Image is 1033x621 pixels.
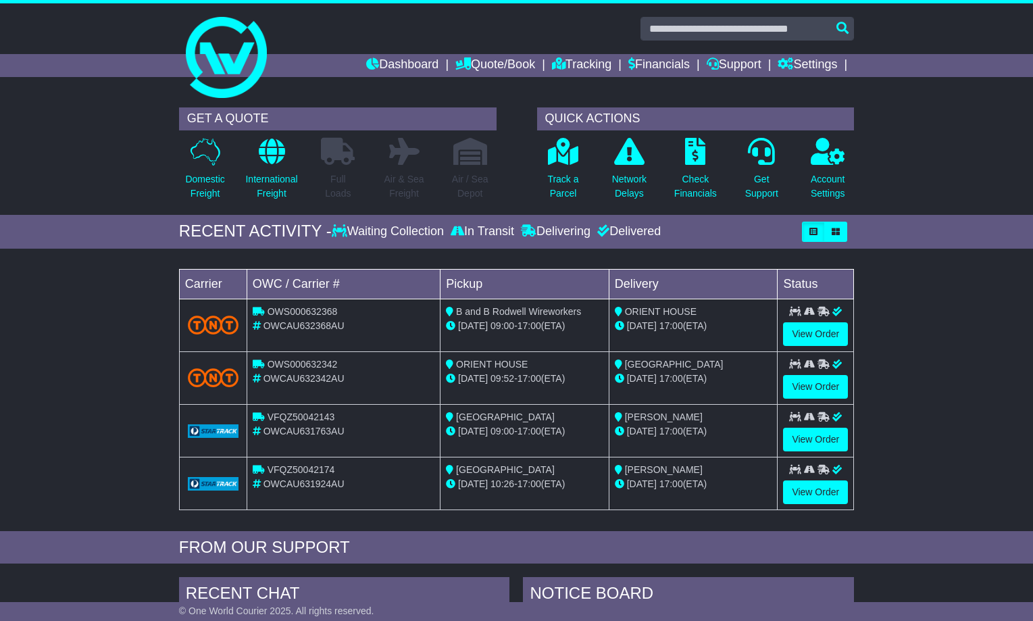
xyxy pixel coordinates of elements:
[628,54,690,77] a: Financials
[518,320,541,331] span: 17:00
[659,426,683,437] span: 17:00
[625,359,724,370] span: [GEOGRAPHIC_DATA]
[674,137,717,208] a: CheckFinancials
[458,320,488,331] span: [DATE]
[446,319,603,333] div: - (ETA)
[490,426,514,437] span: 09:00
[490,478,514,489] span: 10:26
[518,224,594,239] div: Delivering
[458,426,488,437] span: [DATE]
[268,412,335,422] span: VFQZ50042143
[179,577,510,614] div: RECENT CHAT
[518,373,541,384] span: 17:00
[452,172,488,201] p: Air / Sea Depot
[263,320,345,331] span: OWCAU632368AU
[245,137,298,208] a: InternationalFreight
[268,464,335,475] span: VFQZ50042174
[179,107,497,130] div: GET A QUOTE
[456,464,555,475] span: [GEOGRAPHIC_DATA]
[615,424,772,439] div: (ETA)
[490,373,514,384] span: 09:52
[446,424,603,439] div: - (ETA)
[627,320,657,331] span: [DATE]
[268,359,338,370] span: OWS000632342
[659,478,683,489] span: 17:00
[518,478,541,489] span: 17:00
[366,54,438,77] a: Dashboard
[245,172,297,201] p: International Freight
[745,137,779,208] a: GetSupport
[263,426,345,437] span: OWCAU631763AU
[609,269,778,299] td: Delivery
[523,577,854,614] div: NOTICE BOARD
[625,306,697,317] span: ORIENT HOUSE
[179,538,854,557] div: FROM OUR SUPPORT
[707,54,761,77] a: Support
[518,426,541,437] span: 17:00
[440,269,609,299] td: Pickup
[456,412,555,422] span: [GEOGRAPHIC_DATA]
[625,464,703,475] span: [PERSON_NAME]
[263,373,345,384] span: OWCAU632342AU
[659,320,683,331] span: 17:00
[446,477,603,491] div: - (ETA)
[627,426,657,437] span: [DATE]
[456,359,528,370] span: ORIENT HOUSE
[247,269,440,299] td: OWC / Carrier #
[188,477,238,491] img: GetCarrierServiceLogo
[547,172,578,201] p: Track a Parcel
[447,224,518,239] div: In Transit
[615,477,772,491] div: (ETA)
[783,428,848,451] a: View Order
[615,372,772,386] div: (ETA)
[446,372,603,386] div: - (ETA)
[537,107,855,130] div: QUICK ACTIONS
[185,172,224,201] p: Domestic Freight
[611,137,647,208] a: NetworkDelays
[594,224,661,239] div: Delivered
[811,172,845,201] p: Account Settings
[810,137,846,208] a: AccountSettings
[179,605,374,616] span: © One World Courier 2025. All rights reserved.
[547,137,579,208] a: Track aParcel
[778,54,837,77] a: Settings
[783,375,848,399] a: View Order
[332,224,447,239] div: Waiting Collection
[674,172,717,201] p: Check Financials
[778,269,854,299] td: Status
[627,373,657,384] span: [DATE]
[783,480,848,504] a: View Order
[188,316,238,334] img: TNT_Domestic.png
[268,306,338,317] span: OWS000632368
[612,172,647,201] p: Network Delays
[615,319,772,333] div: (ETA)
[188,368,238,387] img: TNT_Domestic.png
[552,54,611,77] a: Tracking
[490,320,514,331] span: 09:00
[455,54,535,77] a: Quote/Book
[458,478,488,489] span: [DATE]
[659,373,683,384] span: 17:00
[783,322,848,346] a: View Order
[188,424,238,438] img: GetCarrierServiceLogo
[179,222,332,241] div: RECENT ACTIVITY -
[263,478,345,489] span: OWCAU631924AU
[745,172,778,201] p: Get Support
[456,306,581,317] span: B and B Rodwell Wireworkers
[625,412,703,422] span: [PERSON_NAME]
[627,478,657,489] span: [DATE]
[184,137,225,208] a: DomesticFreight
[384,172,424,201] p: Air & Sea Freight
[179,269,247,299] td: Carrier
[321,172,355,201] p: Full Loads
[458,373,488,384] span: [DATE]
